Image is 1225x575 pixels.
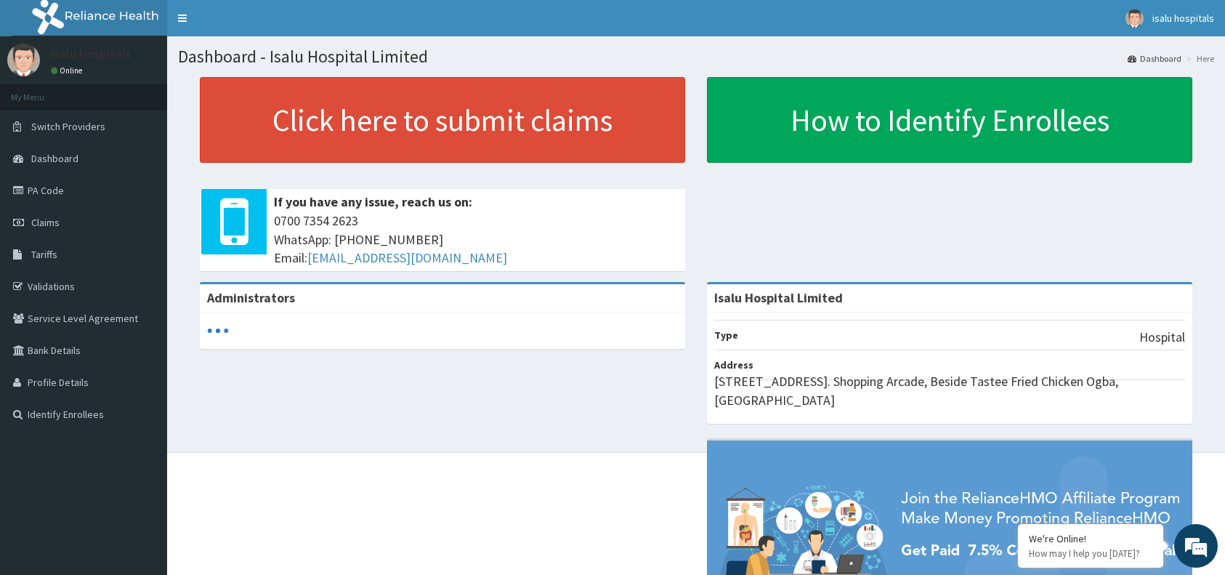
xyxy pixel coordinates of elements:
[274,212,678,268] span: 0700 7354 2623 WhatsApp: [PHONE_NUMBER] Email:
[7,44,40,76] img: User Image
[178,47,1214,66] h1: Dashboard - Isalu Hospital Limited
[714,372,1185,409] p: [STREET_ADDRESS]. Shopping Arcade, Beside Tastee Fried Chicken Ogba, [GEOGRAPHIC_DATA]
[200,77,685,163] a: Click here to submit claims
[207,320,229,342] svg: audio-loading
[1152,12,1214,25] span: isalu hospitals
[31,216,60,229] span: Claims
[51,65,86,76] a: Online
[274,193,472,210] b: If you have any issue, reach us on:
[1029,547,1152,560] p: How may I help you today?
[51,47,132,60] p: isalu hospitals
[714,329,738,342] b: Type
[714,358,753,371] b: Address
[207,289,295,306] b: Administrators
[1128,52,1181,65] a: Dashboard
[1125,9,1144,28] img: User Image
[307,249,507,266] a: [EMAIL_ADDRESS][DOMAIN_NAME]
[31,152,78,165] span: Dashboard
[1183,52,1214,65] li: Here
[707,77,1192,163] a: How to Identify Enrollees
[31,248,57,261] span: Tariffs
[1029,532,1152,545] div: We're Online!
[1139,328,1185,347] p: Hospital
[31,120,105,133] span: Switch Providers
[714,289,843,306] strong: Isalu Hospital Limited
